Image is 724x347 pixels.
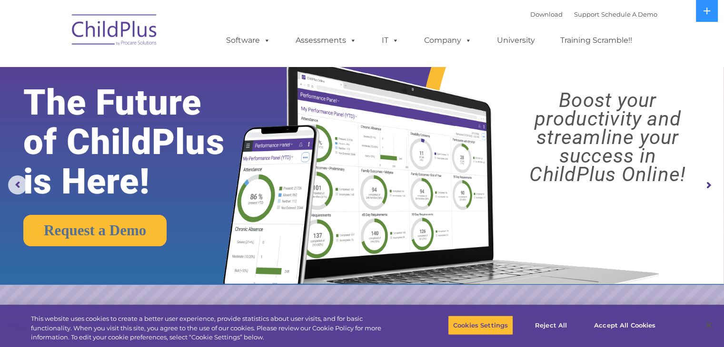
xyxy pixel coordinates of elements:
[31,314,398,342] div: This website uses cookies to create a better user experience, provide statistics about user visit...
[286,31,366,50] a: Assessments
[601,10,657,18] a: Schedule A Demo
[23,83,255,201] rs-layer: The Future of ChildPlus is Here!
[530,10,657,18] font: |
[448,315,513,335] button: Cookies Settings
[132,102,173,109] span: Phone number
[372,31,408,50] a: IT
[23,215,167,246] a: Request a Demo
[521,315,581,335] button: Reject All
[574,10,599,18] a: Support
[500,91,715,183] rs-layer: Boost your productivity and streamline your success in ChildPlus Online!
[551,31,642,50] a: Training Scramble!!
[217,31,280,50] a: Software
[487,31,545,50] a: University
[415,31,481,50] a: Company
[132,63,161,70] span: Last name
[67,8,162,55] img: ChildPlus by Procare Solutions
[589,315,661,335] button: Accept All Cookies
[530,10,563,18] a: Download
[698,315,719,336] button: Close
